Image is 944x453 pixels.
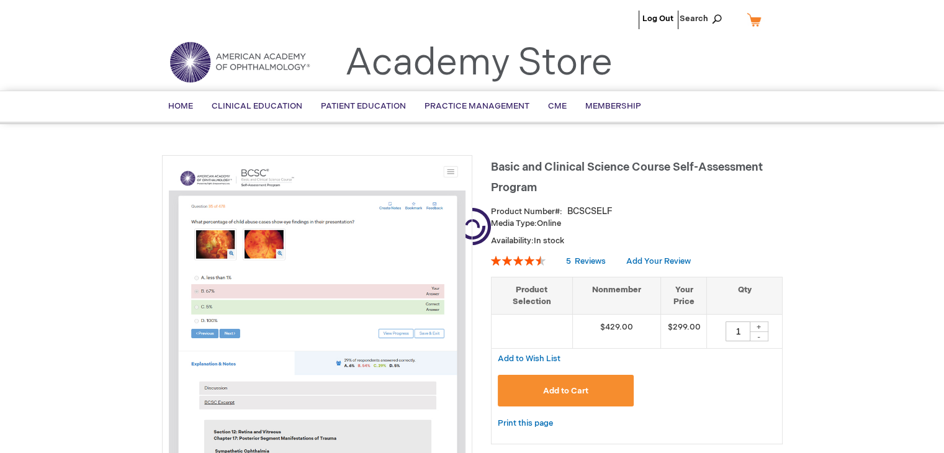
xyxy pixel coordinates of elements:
[498,353,560,364] a: Add to Wish List
[572,277,661,314] th: Nonmember
[492,277,573,314] th: Product Selection
[534,236,564,246] span: In stock
[543,386,588,396] span: Add to Cart
[566,256,608,266] a: 5 Reviews
[680,6,727,31] span: Search
[491,218,537,228] strong: Media Type:
[202,91,312,122] a: Clinical Education
[576,91,650,122] a: Membership
[566,256,571,266] span: 5
[567,205,613,218] div: BCSCSELF
[168,101,193,111] span: Home
[498,375,634,406] button: Add to Cart
[491,256,546,266] div: 92%
[642,14,673,24] a: Log Out
[498,354,560,364] span: Add to Wish List
[750,321,768,332] div: +
[626,256,691,266] a: Add Your Review
[661,277,707,314] th: Your Price
[707,277,782,314] th: Qty
[572,315,661,349] td: $429.00
[491,161,763,194] span: Basic and Clinical Science Course Self-Assessment Program
[491,218,783,230] p: Online
[548,101,567,111] span: CME
[726,321,750,341] input: Qty
[539,91,576,122] a: CME
[498,416,553,431] a: Print this page
[415,91,539,122] a: Practice Management
[585,101,641,111] span: Membership
[491,235,783,247] p: Availability:
[750,331,768,341] div: -
[345,41,613,86] a: Academy Store
[491,207,562,217] strong: Product Number
[425,101,529,111] span: Practice Management
[575,256,606,266] span: Reviews
[321,101,406,111] span: Patient Education
[212,101,302,111] span: Clinical Education
[312,91,415,122] a: Patient Education
[661,315,707,349] td: $299.00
